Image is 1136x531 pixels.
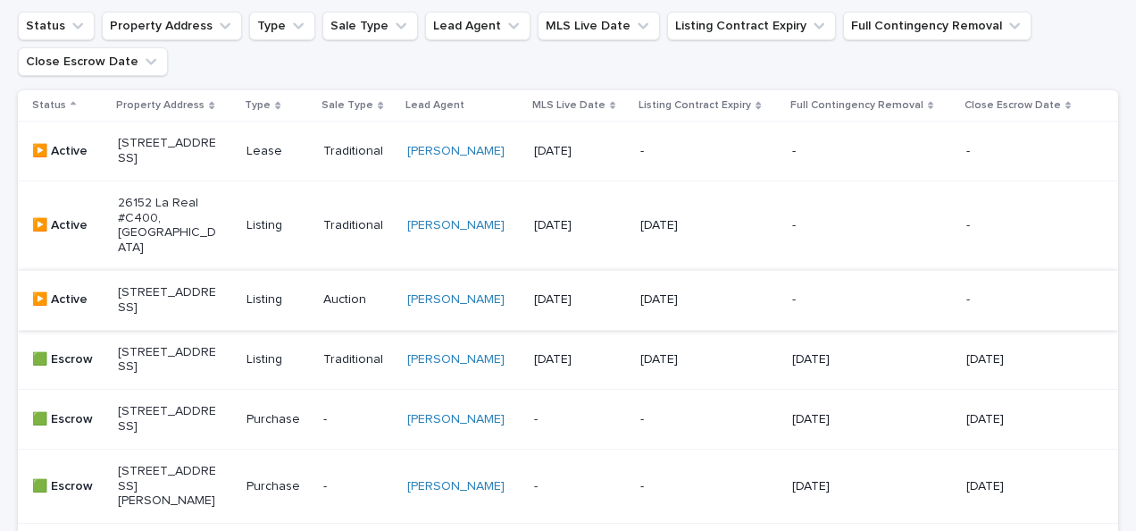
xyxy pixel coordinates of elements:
[792,412,891,427] p: [DATE]
[534,144,626,159] p: [DATE]
[792,144,891,159] p: -
[792,479,891,494] p: [DATE]
[322,96,373,115] p: Sale Type
[790,96,923,115] p: Full Contingency Removal
[246,292,309,308] p: Listing
[640,352,739,367] p: [DATE]
[32,479,104,494] p: 🟩 Escrow
[534,352,626,367] p: [DATE]
[323,292,393,308] p: Auction
[966,479,1065,494] p: [DATE]
[118,464,217,509] p: [STREET_ADDRESS][PERSON_NAME]
[966,144,1065,159] p: -
[18,122,1118,181] tr: ▶️ Active[STREET_ADDRESS]LeaseTraditional[PERSON_NAME] [DATE]---
[534,479,626,494] p: -
[18,390,1118,450] tr: 🟩 Escrow[STREET_ADDRESS]Purchase-[PERSON_NAME] --[DATE][DATE]
[18,47,168,76] button: Close Escrow Date
[118,404,217,434] p: [STREET_ADDRESS]
[32,352,104,367] p: 🟩 Escrow
[18,449,1118,523] tr: 🟩 Escrow[STREET_ADDRESS][PERSON_NAME]Purchase-[PERSON_NAME] --[DATE][DATE]
[246,412,309,427] p: Purchase
[640,218,739,233] p: [DATE]
[32,412,104,427] p: 🟩 Escrow
[407,218,505,233] a: [PERSON_NAME]
[667,12,836,40] button: Listing Contract Expiry
[843,12,1032,40] button: Full Contingency Removal
[18,12,95,40] button: Status
[118,285,217,316] p: [STREET_ADDRESS]
[407,352,505,367] a: [PERSON_NAME]
[322,12,418,40] button: Sale Type
[534,412,626,427] p: -
[407,292,505,308] a: [PERSON_NAME]
[118,345,217,375] p: [STREET_ADDRESS]
[639,96,751,115] p: Listing Contract Expiry
[246,479,309,494] p: Purchase
[118,136,217,166] p: [STREET_ADDRESS]
[116,96,205,115] p: Property Address
[245,96,271,115] p: Type
[323,412,393,427] p: -
[792,218,891,233] p: -
[640,292,739,308] p: [DATE]
[425,12,530,40] button: Lead Agent
[32,218,104,233] p: ▶️ Active
[246,218,309,233] p: Listing
[18,330,1118,390] tr: 🟩 Escrow[STREET_ADDRESS]ListingTraditional[PERSON_NAME] [DATE][DATE][DATE][DATE]
[792,352,891,367] p: [DATE]
[32,292,104,308] p: ▶️ Active
[966,218,1065,233] p: -
[407,412,505,427] a: [PERSON_NAME]
[640,479,739,494] p: -
[792,292,891,308] p: -
[32,96,66,115] p: Status
[532,96,606,115] p: MLS Live Date
[534,292,626,308] p: [DATE]
[534,218,626,233] p: [DATE]
[323,144,393,159] p: Traditional
[246,144,309,159] p: Lease
[246,352,309,367] p: Listing
[640,412,739,427] p: -
[18,270,1118,330] tr: ▶️ Active[STREET_ADDRESS]ListingAuction[PERSON_NAME] [DATE][DATE]--
[323,352,393,367] p: Traditional
[323,479,393,494] p: -
[640,144,739,159] p: -
[405,96,464,115] p: Lead Agent
[407,479,505,494] a: [PERSON_NAME]
[32,144,104,159] p: ▶️ Active
[966,412,1065,427] p: [DATE]
[323,218,393,233] p: Traditional
[249,12,315,40] button: Type
[18,181,1118,270] tr: ▶️ Active26152 La Real #C400, [GEOGRAPHIC_DATA]ListingTraditional[PERSON_NAME] [DATE][DATE]--
[966,352,1065,367] p: [DATE]
[407,144,505,159] a: [PERSON_NAME]
[966,292,1065,308] p: -
[538,12,660,40] button: MLS Live Date
[965,96,1061,115] p: Close Escrow Date
[102,12,242,40] button: Property Address
[118,196,217,256] p: 26152 La Real #C400, [GEOGRAPHIC_DATA]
